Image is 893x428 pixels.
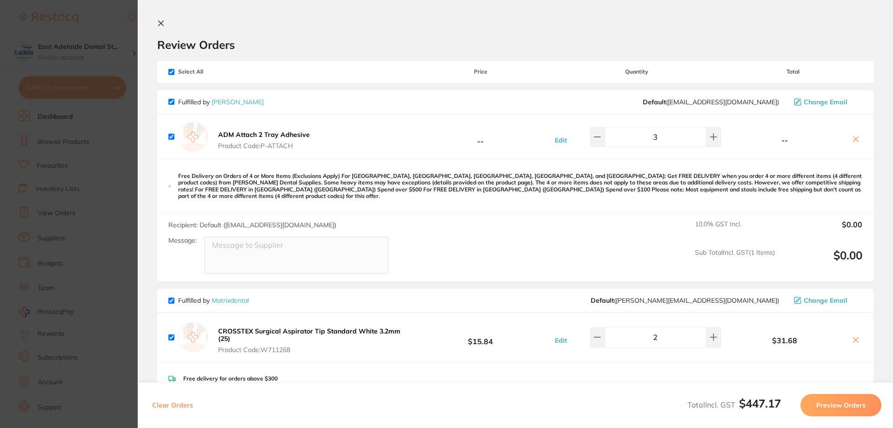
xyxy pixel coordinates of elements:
b: -- [724,136,846,144]
b: $15.84 [411,329,550,346]
p: Fulfilled by [178,297,249,304]
span: Select All [168,68,261,75]
output: $0.00 [782,220,862,241]
span: Recipient: Default ( [EMAIL_ADDRESS][DOMAIN_NAME] ) [168,221,336,229]
button: Change Email [791,296,862,305]
a: Matrixdental [212,296,249,305]
img: empty.jpg [178,322,208,352]
b: ADM Attach 2 Tray Adhesive [218,130,310,139]
button: Change Email [791,98,862,106]
button: Preview Orders [800,394,881,416]
span: Change Email [804,98,847,106]
span: Product Code: P-ATTACH [218,142,310,149]
span: Change Email [804,297,847,304]
b: CROSSTEX Surgical Aspirator Tip Standard White 3.2mm (25) [218,327,400,343]
p: Fulfilled by [178,98,264,106]
span: Total [724,68,862,75]
span: Price [411,68,550,75]
span: save@adamdental.com.au [643,98,779,106]
b: Default [591,296,614,305]
span: Total Incl. GST [687,400,781,409]
button: Edit [552,136,570,144]
b: $31.68 [724,336,846,345]
button: CROSSTEX Surgical Aspirator Tip Standard White 3.2mm (25) Product Code:W711268 [215,327,411,354]
span: Sub Total Incl. GST ( 1 Items) [695,249,775,274]
span: Quantity [550,68,724,75]
span: Product Code: W711268 [218,346,408,353]
button: ADM Attach 2 Tray Adhesive Product Code:P-ATTACH [215,130,313,150]
b: -- [411,128,550,145]
b: Default [643,98,666,106]
output: $0.00 [782,249,862,274]
button: Clear Orders [149,394,196,416]
span: 10.0 % GST Incl. [695,220,775,241]
span: peter@matrixdental.com.au [591,297,779,304]
label: Message: [168,237,197,245]
b: $447.17 [739,396,781,410]
img: empty.jpg [178,122,208,152]
a: [PERSON_NAME] [212,98,264,106]
button: Edit [552,336,570,345]
p: Free Delivery on Orders of 4 or More Items (Exclusions Apply) For [GEOGRAPHIC_DATA], [GEOGRAPHIC_... [178,173,862,200]
h2: Review Orders [157,38,873,52]
p: Free delivery for orders above $300 [183,375,278,382]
